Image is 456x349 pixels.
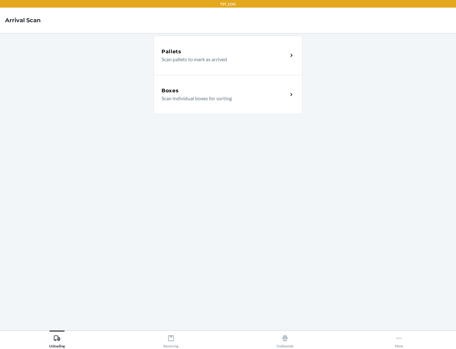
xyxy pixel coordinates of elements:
a: BoxesScan individual boxes for sorting [154,75,302,114]
p: Scan pallets to mark as arrived [161,56,283,63]
h5: Pallets [161,48,181,56]
p: Scan individual boxes for sorting [161,95,283,102]
button: Outbounds [228,331,342,348]
a: PalletsScan pallets to mark as arrived [154,36,302,75]
button: Receiving [114,331,228,348]
div: Receiving [163,332,179,348]
h5: Boxes [161,87,179,95]
p: TST_LOG [220,1,236,7]
div: Unloading [49,332,65,348]
button: More [342,331,456,348]
h4: Arrival Scan [5,16,41,24]
div: More [395,332,403,348]
div: Outbounds [276,332,294,348]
